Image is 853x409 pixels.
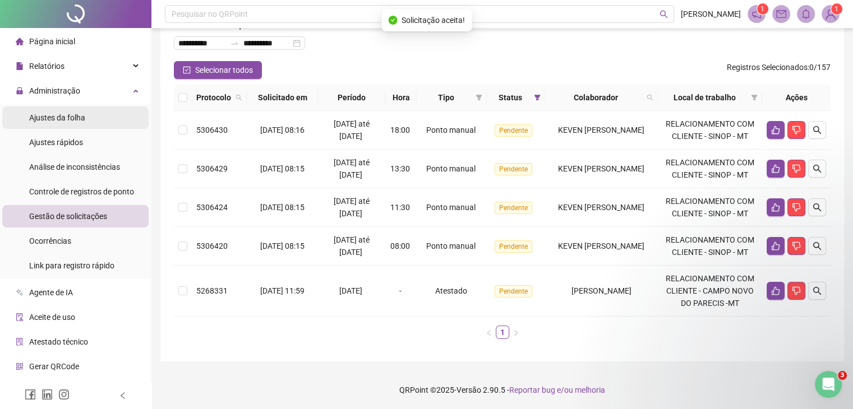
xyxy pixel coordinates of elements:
[532,89,543,106] span: filter
[473,89,485,106] span: filter
[495,202,532,214] span: Pendente
[813,241,822,250] span: search
[727,63,808,72] span: Registros Selecionados
[771,241,780,250] span: like
[390,241,410,250] span: 08:00
[426,203,476,212] span: Ponto manual
[196,126,228,134] span: 5306430
[247,85,318,111] th: Solicitado em
[658,227,762,266] td: RELACIONAMENTO COM CLIENTE - SINOP - MT
[29,261,114,270] span: Link para registro rápido
[757,3,768,15] sup: 1
[388,16,397,25] span: check-circle
[196,91,231,104] span: Protocolo
[482,326,496,339] li: Página anterior
[792,203,801,212] span: dislike
[749,89,760,106] span: filter
[29,236,71,245] span: Ocorrências
[29,86,80,95] span: Administração
[491,91,529,104] span: Status
[318,85,385,111] th: Período
[662,91,746,104] span: Local de trabalho
[421,91,471,104] span: Tipo
[196,164,228,173] span: 5306429
[658,188,762,227] td: RELACIONAMENTO COM CLIENTE - SINOP - MT
[558,164,644,173] span: KEVEN [PERSON_NAME]
[334,158,370,179] span: [DATE] até [DATE]
[495,124,532,137] span: Pendente
[771,126,780,134] span: like
[834,5,838,13] span: 1
[196,203,228,212] span: 5306424
[771,286,780,295] span: like
[558,126,644,134] span: KEVEN [PERSON_NAME]
[771,203,780,212] span: like
[195,64,253,76] span: Selecionar todos
[558,241,644,250] span: KEVEN [PERSON_NAME]
[230,39,239,48] span: swap-right
[476,94,482,101] span: filter
[822,6,839,22] img: 78532
[260,286,305,295] span: [DATE] 11:59
[658,111,762,150] td: RELACIONAMENTO COM CLIENTE - SINOP - MT
[727,61,831,79] span: : 0 / 157
[29,138,83,147] span: Ajustes rápidos
[435,286,467,295] span: Atestado
[260,203,305,212] span: [DATE] 08:15
[260,164,305,173] span: [DATE] 08:15
[29,313,75,322] span: Aceite de uso
[831,3,842,15] sup: Atualize o seu contato no menu Meus Dados
[813,286,822,295] span: search
[509,385,605,394] span: Reportar bug e/ou melhoria
[174,61,262,79] button: Selecionar todos
[550,91,642,104] span: Colaborador
[495,285,532,298] span: Pendente
[813,203,822,212] span: search
[838,371,847,380] span: 3
[681,8,741,20] span: [PERSON_NAME]
[813,126,822,134] span: search
[29,37,75,46] span: Página inicial
[334,235,370,257] span: [DATE] até [DATE]
[183,66,191,74] span: check-square
[233,89,245,106] span: search
[509,326,523,339] button: right
[760,5,764,13] span: 1
[334,197,370,218] span: [DATE] até [DATE]
[29,187,134,196] span: Controle de registros de ponto
[236,94,242,101] span: search
[196,286,228,295] span: 5268331
[119,392,127,399] span: left
[260,241,305,250] span: [DATE] 08:15
[482,326,496,339] button: left
[647,94,653,101] span: search
[29,212,107,221] span: Gestão de solicitações
[426,241,476,250] span: Ponto manual
[402,14,465,26] span: Solicitação aceita!
[571,286,631,295] span: [PERSON_NAME]
[751,94,758,101] span: filter
[660,10,668,18] span: search
[771,164,780,173] span: like
[426,126,476,134] span: Ponto manual
[334,119,370,141] span: [DATE] até [DATE]
[751,9,762,19] span: notification
[260,126,305,134] span: [DATE] 08:16
[16,87,24,95] span: lock
[16,338,24,346] span: solution
[399,286,401,295] span: -
[495,163,532,175] span: Pendente
[25,389,36,400] span: facebook
[58,389,70,400] span: instagram
[658,150,762,188] td: RELACIONAMENTO COM CLIENTE - SINOP - MT
[29,113,85,122] span: Ajustes da folha
[390,126,410,134] span: 18:00
[534,94,541,101] span: filter
[42,389,53,400] span: linkedin
[767,91,826,104] div: Ações
[29,62,64,71] span: Relatórios
[658,266,762,317] td: RELACIONAMENTO COM CLIENTE - CAMPO NOVO DO PARECIS -MT
[230,39,239,48] span: to
[385,85,417,111] th: Hora
[558,203,644,212] span: KEVEN [PERSON_NAME]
